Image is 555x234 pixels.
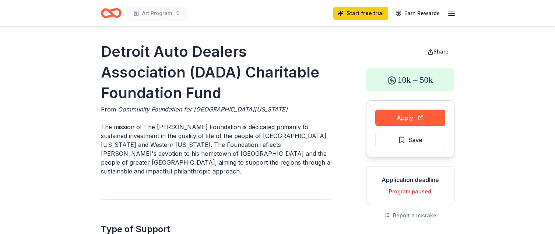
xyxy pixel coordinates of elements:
button: Art Program [127,6,187,21]
a: Home [101,4,122,22]
div: Program paused [372,187,448,196]
span: Save [408,135,422,145]
button: Save [375,132,445,148]
div: 10k – 50k [366,68,454,92]
a: Earn Rewards [391,7,444,20]
p: The mission of The [PERSON_NAME] Foundation is dedicated primarily to sustained investment in the... [101,123,331,176]
div: Application deadline [372,175,448,184]
h1: Detroit Auto Dealers Association (DADA) Charitable Foundation Fund [101,41,331,103]
button: Apply [375,110,445,126]
div: From [101,105,331,114]
span: Share [433,48,449,55]
span: Community Foundation for [GEOGRAPHIC_DATA][US_STATE] [118,106,288,113]
button: Share [422,44,454,59]
span: Art Program [142,9,172,18]
button: Report a mistake [384,211,436,220]
a: Start free trial [333,7,388,20]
